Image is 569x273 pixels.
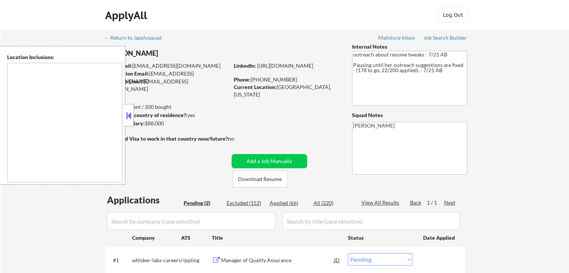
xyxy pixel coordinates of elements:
div: [EMAIL_ADDRESS][DOMAIN_NAME] [105,78,229,92]
div: Internal Notes [352,43,467,50]
div: ApplyAll [105,9,149,22]
input: Search by title (case sensitive) [282,212,460,230]
div: rippling [181,257,212,264]
div: ← Return to /applysquad [104,35,169,40]
div: All (220) [313,199,351,207]
div: Applied (66) [270,199,307,207]
div: Pending (2) [184,199,221,207]
button: Log Out [438,7,468,22]
div: Squad Notes [352,111,467,119]
div: 66 sent / 200 bought [104,103,229,111]
div: 1 / 1 [427,199,444,206]
div: #1 [113,257,126,264]
a: Job Search Builder [423,35,467,42]
a: ← Return to /applysquad [104,35,169,42]
div: Back [410,199,422,206]
div: Manager of Quality Assurance [221,257,334,264]
button: Add a Job Manually [232,154,307,168]
div: [EMAIL_ADDRESS][DOMAIN_NAME] [105,62,229,70]
div: ATS [181,234,212,242]
strong: Current Location: [234,84,276,90]
div: [GEOGRAPHIC_DATA], [US_STATE] [234,83,340,98]
div: [PHONE_NUMBER] [234,76,340,83]
div: Applications [107,196,181,205]
strong: Can work in country of residence?: [104,112,187,118]
div: Location Inclusions: [7,53,122,61]
div: whisker-labs-careers [132,257,181,264]
div: View All Results [361,199,401,206]
strong: Will need Visa to work in that country now/future?: [105,135,229,142]
div: yes [104,111,227,119]
div: Job Search Builder [423,35,467,40]
div: Title [212,234,341,242]
div: Date Applied [423,234,456,242]
div: [PERSON_NAME] [105,49,259,58]
a: Mailslurp Inbox [378,35,416,42]
div: Mailslurp Inbox [378,35,416,40]
div: JD [333,253,341,267]
input: Search by company (case sensitive) [107,212,275,230]
div: Company [132,234,181,242]
div: Status [348,231,412,244]
div: Excluded (152) [227,199,264,207]
strong: LinkedIn: [234,62,256,69]
div: no [228,135,250,142]
div: $88,000 [104,120,229,127]
strong: Phone: [234,76,251,83]
a: [URL][DOMAIN_NAME] [257,62,313,69]
div: [EMAIL_ADDRESS][DOMAIN_NAME] [105,70,229,85]
button: Download Resume [232,171,288,187]
div: Next [444,199,456,206]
